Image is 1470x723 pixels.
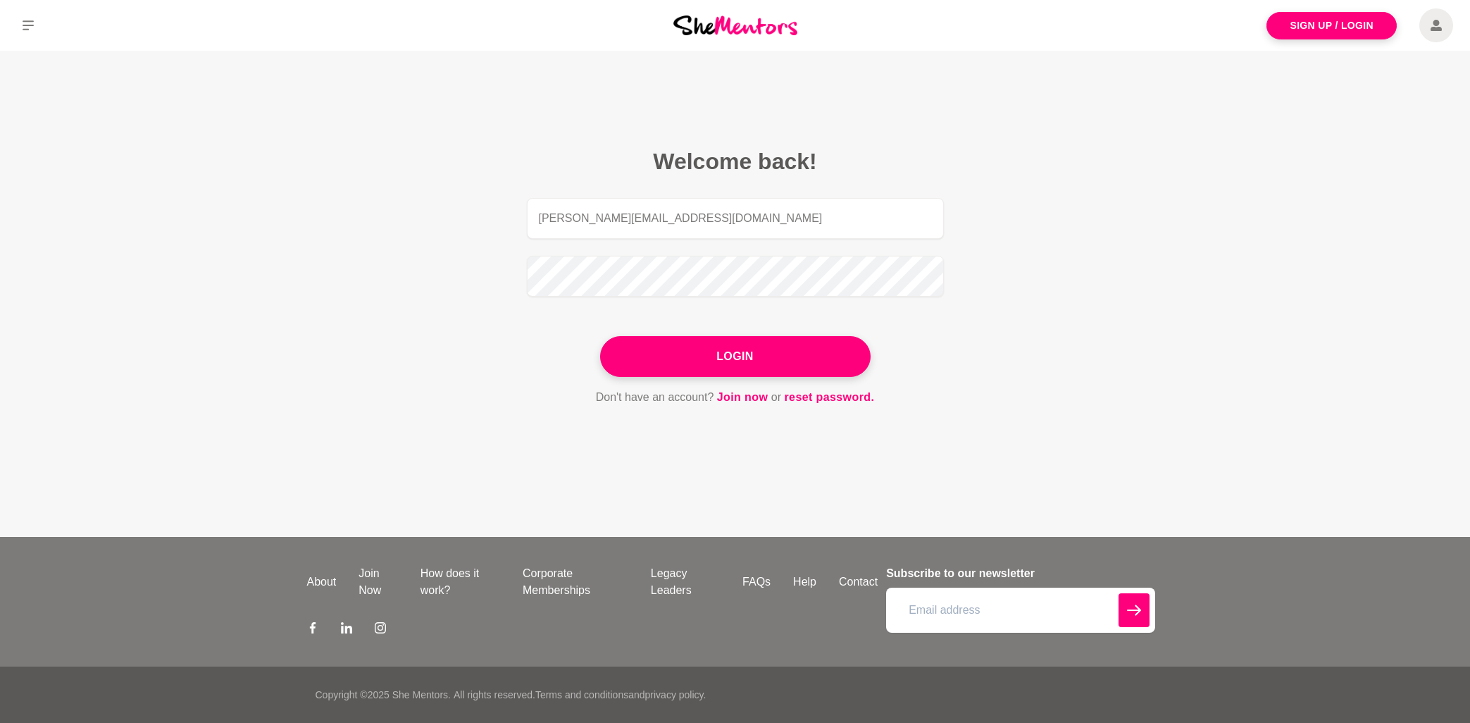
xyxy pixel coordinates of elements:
[731,574,782,591] a: FAQs
[828,574,889,591] a: Contact
[341,622,352,638] a: LinkedIn
[1266,12,1397,39] a: Sign Up / Login
[296,574,348,591] a: About
[375,622,386,638] a: Instagram
[645,689,704,700] a: privacy policy
[454,688,706,703] p: All rights reserved. and .
[673,16,797,35] img: She Mentors Logo
[782,574,828,591] a: Help
[511,565,640,599] a: Corporate Memberships
[784,388,874,407] a: reset password.
[316,688,451,703] p: Copyright © 2025 She Mentors .
[527,388,944,407] p: Don't have an account? or
[600,336,871,377] button: Login
[347,565,409,599] a: Join Now
[527,147,944,175] h2: Welcome back!
[717,388,768,407] a: Join now
[640,565,731,599] a: Legacy Leaders
[886,565,1154,582] h4: Subscribe to our newsletter
[527,198,944,239] input: Email address
[307,622,318,638] a: Facebook
[535,689,628,700] a: Terms and conditions
[409,565,511,599] a: How does it work?
[886,588,1154,633] input: Email address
